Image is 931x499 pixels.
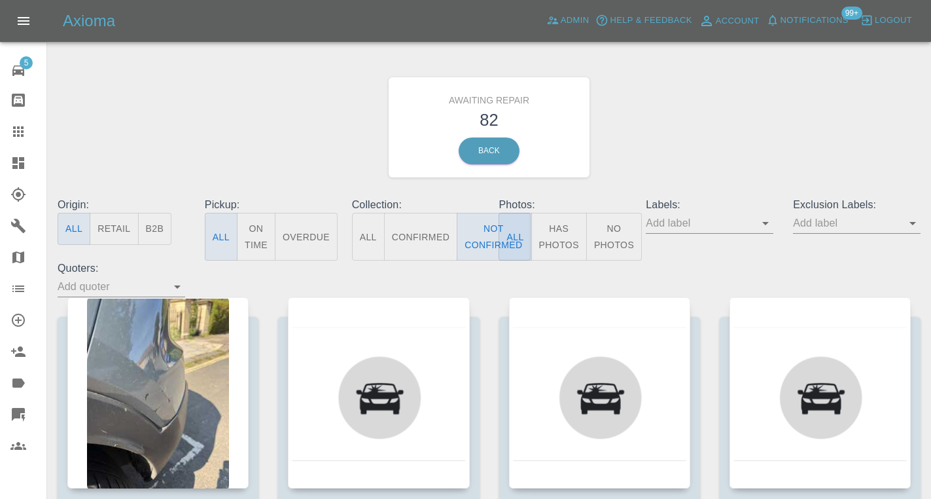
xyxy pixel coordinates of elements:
input: Add quoter [58,276,166,297]
p: Labels: [646,197,773,213]
h6: Awaiting Repair [398,87,580,107]
button: B2B [138,213,172,245]
a: Back [459,138,519,164]
button: Open [168,278,186,296]
p: Quoters: [58,261,185,276]
button: No Photos [586,213,642,261]
button: Has Photos [531,213,587,261]
button: Logout [857,10,915,31]
span: Account [716,14,760,29]
button: Overdue [275,213,338,261]
h5: Axioma [63,10,115,31]
button: Open [904,214,922,232]
a: Admin [543,10,593,31]
a: Account [695,10,763,31]
button: Not Confirmed [457,213,530,261]
p: Collection: [352,197,480,213]
button: Confirmed [384,213,457,261]
span: Logout [875,13,912,28]
span: 99+ [841,7,862,20]
button: All [205,213,237,261]
button: All [499,213,531,261]
p: Exclusion Labels: [793,197,921,213]
p: Photos: [499,197,626,213]
h3: 82 [398,107,580,132]
button: Retail [90,213,138,245]
button: Help & Feedback [592,10,695,31]
button: All [58,213,90,245]
input: Add label [646,213,754,233]
p: Pickup: [205,197,332,213]
span: 5 [20,56,33,69]
span: Help & Feedback [610,13,692,28]
button: Open [756,214,775,232]
button: Open drawer [8,5,39,37]
button: Notifications [763,10,852,31]
button: On Time [237,213,275,261]
button: All [352,213,385,261]
p: Origin: [58,197,185,213]
span: Admin [561,13,589,28]
span: Notifications [781,13,849,28]
input: Add label [793,213,901,233]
